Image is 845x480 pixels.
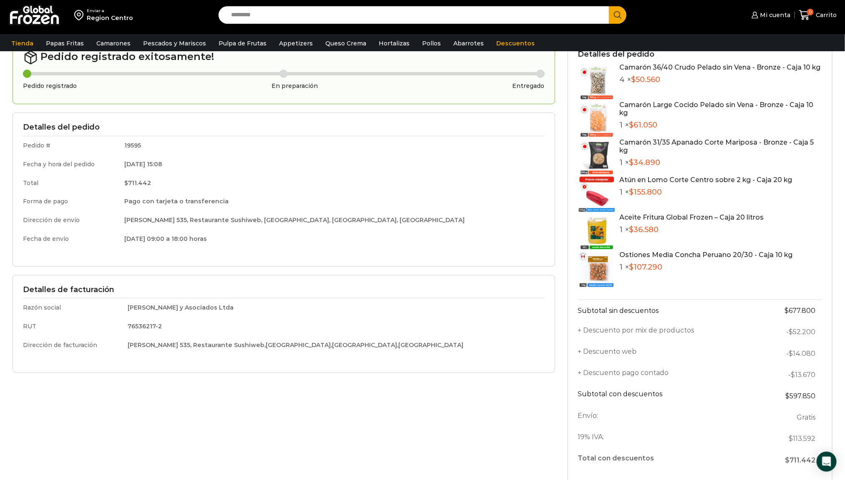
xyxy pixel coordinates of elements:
[492,35,539,51] a: Descuentos
[87,14,133,22] div: Region Centro
[814,11,837,19] span: Carrito
[620,101,814,117] a: Camarón Large Cocido Pelado sin Vena - Bronze - Caja 10 kg
[23,50,545,65] h2: Pedido registrado exitosamente!
[789,328,815,336] bdi: 52.200
[321,35,370,51] a: Queso Crema
[789,350,793,357] span: $
[620,75,821,85] p: 4 ×
[620,188,792,197] p: 1 ×
[785,456,790,464] span: $
[23,192,118,211] td: Forma de pago
[629,158,634,167] span: $
[375,35,414,51] a: Hortalizas
[629,187,634,197] span: $
[513,82,545,90] h3: Entregado
[23,82,77,90] h3: Pedido registrado
[23,123,545,132] h3: Detalles del pedido
[23,211,118,230] td: Dirección de envío
[789,350,815,357] bdi: 14.080
[23,285,545,295] h3: Detalles de facturación
[629,262,663,272] bdi: 107.290
[620,251,793,259] a: Ostiones Media Concha Peruano 20/30 - Caja 10 kg
[578,450,757,469] th: Total con descuentos
[578,50,822,59] h3: Detalles del pedido
[42,35,88,51] a: Papas Fritas
[272,82,318,90] h3: En preparación
[122,336,545,353] td: [PERSON_NAME] 535, Restaurante Sushiweb,[GEOGRAPHIC_DATA],[GEOGRAPHIC_DATA],[GEOGRAPHIC_DATA]
[23,155,118,174] td: Fecha y hora del pedido
[23,230,118,247] td: Fecha de envío
[757,321,822,342] td: -
[118,136,545,155] td: 19595
[74,8,87,22] img: address-field-icon.svg
[118,192,545,211] td: Pago con tarjeta o transferencia
[122,298,545,317] td: [PERSON_NAME] y Asociados Ltda
[799,5,837,25] a: 0 Carrito
[578,321,757,342] th: + Descuento por mix de productos
[620,158,822,167] p: 1 ×
[449,35,488,51] a: Abarrotes
[620,121,822,130] p: 1 ×
[789,435,793,442] span: $
[87,8,133,14] div: Enviar a
[620,225,764,235] p: 1 ×
[418,35,445,51] a: Pollos
[118,155,545,174] td: [DATE] 15:08
[631,75,661,84] bdi: 50.560
[92,35,135,51] a: Camarones
[139,35,210,51] a: Pescados y Mariscos
[578,343,757,364] th: + Descuento web
[275,35,317,51] a: Appetizers
[785,307,815,315] bdi: 677.800
[124,179,128,187] span: $
[118,211,545,230] td: [PERSON_NAME] 535, Restaurante Sushiweb, [GEOGRAPHIC_DATA], [GEOGRAPHIC_DATA], [GEOGRAPHIC_DATA]
[629,225,659,234] bdi: 36.580
[789,435,815,442] span: 113.592
[23,317,122,336] td: RUT
[791,371,795,379] span: $
[578,407,757,428] th: Envío:
[785,392,790,400] span: $
[631,75,636,84] span: $
[124,179,151,187] bdi: 711.442
[609,6,626,24] button: Search button
[757,364,822,385] td: -
[620,63,821,71] a: Camarón 36/40 Crudo Pelado sin Vena - Bronze - Caja 10 kg
[620,176,792,184] a: Atún en Lomo Corte Centro sobre 2 kg - Caja 20 kg
[757,343,822,364] td: -
[620,263,793,272] p: 1 ×
[629,120,658,130] bdi: 61.050
[23,136,118,155] td: Pedido #
[620,138,814,154] a: Camarón 31/35 Apanado Corte Mariposa - Bronze - Caja 5 kg
[7,35,38,51] a: Tienda
[791,371,815,379] bdi: 13.670
[578,428,757,449] th: 19% IVA:
[749,7,790,23] a: Mi cuenta
[620,213,764,221] a: Aceite Fritura Global Frozen – Caja 20 litros
[23,298,122,317] td: Razón social
[807,9,814,15] span: 0
[785,456,815,464] span: 711.442
[785,392,815,400] bdi: 597.850
[785,307,789,315] span: $
[214,35,271,51] a: Pulpa de Frutas
[578,300,757,322] th: Subtotal sin descuentos
[629,262,634,272] span: $
[757,407,822,428] td: Gratis
[23,174,118,192] td: Total
[118,230,545,247] td: [DATE] 09:00 a 18:00 horas
[789,328,793,336] span: $
[629,225,634,234] span: $
[629,120,634,130] span: $
[629,187,662,197] bdi: 155.800
[578,385,757,407] th: Subtotal con descuentos
[122,317,545,336] td: 76536217-2
[23,336,122,353] td: Dirección de facturación
[629,158,661,167] bdi: 34.890
[758,11,791,19] span: Mi cuenta
[817,452,837,472] div: Open Intercom Messenger
[578,364,757,385] th: + Descuento pago contado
